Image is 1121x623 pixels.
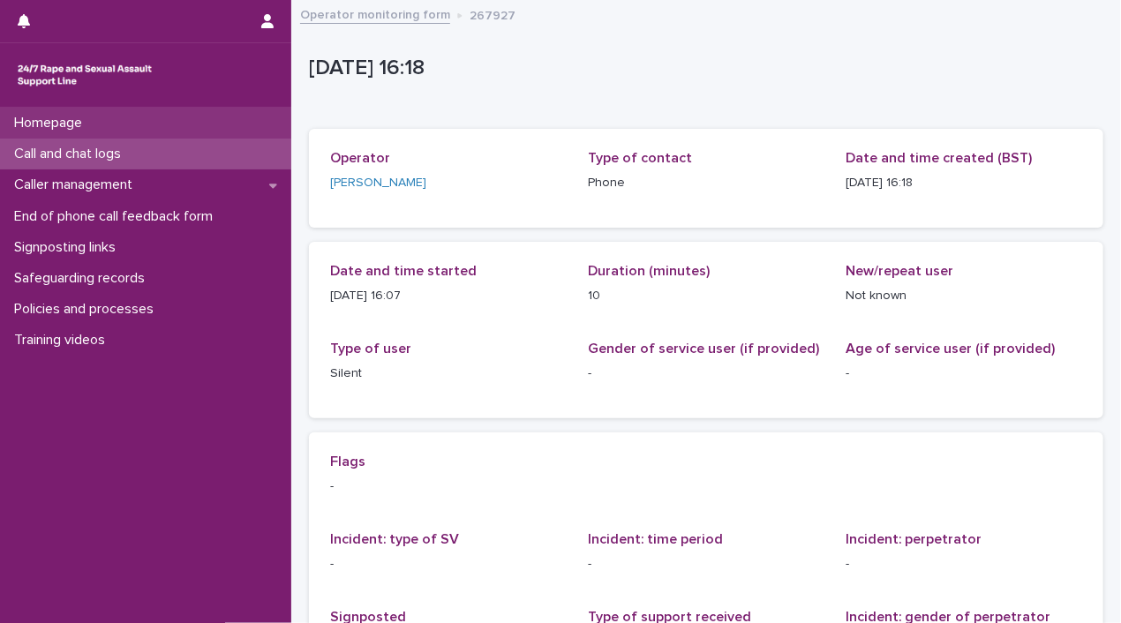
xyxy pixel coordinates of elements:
[330,264,477,278] span: Date and time started
[588,555,824,574] p: -
[588,174,824,192] p: Phone
[588,151,692,165] span: Type of contact
[7,301,168,318] p: Policies and processes
[330,477,1082,496] p: -
[330,555,567,574] p: -
[330,364,567,383] p: Silent
[846,151,1032,165] span: Date and time created (BST)
[846,287,1082,305] p: Not known
[330,532,459,546] span: Incident: type of SV
[846,364,1082,383] p: -
[846,555,1082,574] p: -
[7,115,96,131] p: Homepage
[7,239,130,256] p: Signposting links
[588,364,824,383] p: -
[846,264,953,278] span: New/repeat user
[846,174,1082,192] p: [DATE] 16:18
[846,342,1055,356] span: Age of service user (if provided)
[470,4,515,24] p: 267927
[846,532,982,546] span: Incident: perpetrator
[7,176,147,193] p: Caller management
[588,264,710,278] span: Duration (minutes)
[588,287,824,305] p: 10
[7,270,159,287] p: Safeguarding records
[7,146,135,162] p: Call and chat logs
[330,454,365,469] span: Flags
[330,151,390,165] span: Operator
[14,57,155,93] img: rhQMoQhaT3yELyF149Cw
[7,208,227,225] p: End of phone call feedback form
[330,342,411,356] span: Type of user
[588,532,723,546] span: Incident: time period
[588,342,819,356] span: Gender of service user (if provided)
[330,174,426,192] a: [PERSON_NAME]
[330,287,567,305] p: [DATE] 16:07
[309,56,1096,81] p: [DATE] 16:18
[7,332,119,349] p: Training videos
[300,4,450,24] a: Operator monitoring form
